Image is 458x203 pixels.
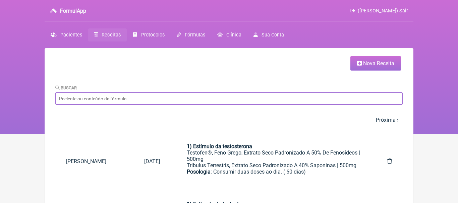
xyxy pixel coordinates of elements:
[363,60,394,67] span: Nova Receita
[176,138,371,185] a: 1) Estímulo da testosteronaTestofen®, Feno Grego, Extrato Seco Padronizado A 50% De Fenosídeos | ...
[187,149,360,162] div: Testofen®, Feno Grego, Extrato Seco Padronizado A 50% De Fenosídeos | 500mg
[127,28,170,41] a: Protocolos
[60,8,86,14] h3: FormulApp
[187,143,252,149] strong: 1) Estímulo da testosterona
[185,32,205,38] span: Fórmulas
[55,85,77,90] label: Buscar
[350,8,408,14] a: ([PERSON_NAME]) Sair
[262,32,284,38] span: Sua Conta
[350,56,401,71] a: Nova Receita
[55,92,403,105] input: Paciente ou conteúdo da fórmula
[55,153,133,170] a: [PERSON_NAME]
[60,32,82,38] span: Pacientes
[376,117,399,123] a: Próxima ›
[102,32,121,38] span: Receitas
[226,32,241,38] span: Clínica
[187,162,360,169] div: Tribulus Terrestris, Extrato Seco Padronizado A 40% Saponinas | 500mg
[88,28,127,41] a: Receitas
[211,28,247,41] a: Clínica
[55,113,403,127] nav: pager
[247,28,290,41] a: Sua Conta
[133,153,171,170] a: [DATE]
[171,28,211,41] a: Fórmulas
[187,169,360,188] div: : Consumir duas doses ao dia. ( 60 dias)
[141,32,165,38] span: Protocolos
[45,28,88,41] a: Pacientes
[187,169,211,175] strong: Posologia
[358,8,408,14] span: ([PERSON_NAME]) Sair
